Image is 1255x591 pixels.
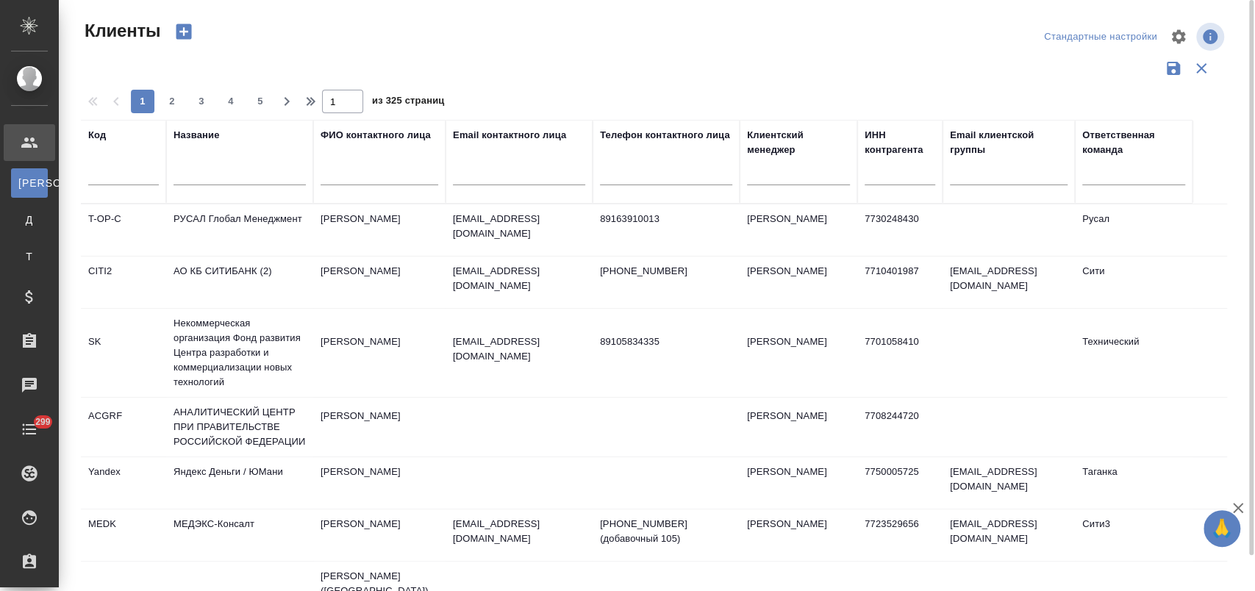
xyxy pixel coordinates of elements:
[81,509,166,561] td: MEDK
[1159,54,1187,82] button: Сохранить фильтры
[88,128,106,143] div: Код
[857,509,943,561] td: 7723529656
[1075,457,1193,509] td: Таганка
[313,457,446,509] td: [PERSON_NAME]
[313,204,446,256] td: [PERSON_NAME]
[857,401,943,453] td: 7708244720
[600,517,732,546] p: [PHONE_NUMBER] (добавочный 105)
[740,457,857,509] td: [PERSON_NAME]
[166,457,313,509] td: Яндекс Деньги / ЮМани
[219,94,243,109] span: 4
[166,398,313,456] td: АНАЛИТИЧЕСКИЙ ЦЕНТР ПРИ ПРАВИТЕЛЬСТВЕ РОССИЙСКОЙ ФЕДЕРАЦИИ
[249,94,272,109] span: 5
[740,204,857,256] td: [PERSON_NAME]
[313,401,446,453] td: [PERSON_NAME]
[1075,509,1193,561] td: Сити3
[600,334,732,349] p: 89105834335
[453,212,585,241] p: [EMAIL_ADDRESS][DOMAIN_NAME]
[190,94,213,109] span: 3
[857,204,943,256] td: 7730248430
[865,128,935,157] div: ИНН контрагента
[740,401,857,453] td: [PERSON_NAME]
[160,94,184,109] span: 2
[81,257,166,308] td: CITI2
[857,257,943,308] td: 7710401987
[11,242,48,271] a: Т
[372,92,444,113] span: из 325 страниц
[81,401,166,453] td: ACGRF
[166,19,201,44] button: Создать
[18,249,40,264] span: Т
[1040,26,1161,49] div: split button
[453,128,566,143] div: Email контактного лица
[950,128,1068,157] div: Email клиентской группы
[219,90,243,113] button: 4
[453,334,585,364] p: [EMAIL_ADDRESS][DOMAIN_NAME]
[600,212,732,226] p: 89163910013
[1196,23,1227,51] span: Посмотреть информацию
[943,457,1075,509] td: [EMAIL_ADDRESS][DOMAIN_NAME]
[81,457,166,509] td: Yandex
[857,457,943,509] td: 7750005725
[600,264,732,279] p: [PHONE_NUMBER]
[81,204,166,256] td: T-OP-C
[1075,257,1193,308] td: Сити
[1187,54,1215,82] button: Сбросить фильтры
[18,212,40,227] span: Д
[4,411,55,448] a: 299
[11,168,48,198] a: [PERSON_NAME]
[81,327,166,379] td: SK
[1204,510,1240,547] button: 🙏
[26,415,60,429] span: 299
[740,327,857,379] td: [PERSON_NAME]
[174,128,219,143] div: Название
[943,509,1075,561] td: [EMAIL_ADDRESS][DOMAIN_NAME]
[1075,204,1193,256] td: Русал
[1075,327,1193,379] td: Технический
[1161,19,1196,54] span: Настроить таблицу
[249,90,272,113] button: 5
[18,176,40,190] span: [PERSON_NAME]
[160,90,184,113] button: 2
[190,90,213,113] button: 3
[1209,513,1234,544] span: 🙏
[740,257,857,308] td: [PERSON_NAME]
[166,257,313,308] td: АО КБ СИТИБАНК (2)
[166,309,313,397] td: Некоммерческая организация Фонд развития Центра разработки и коммерциализации новых технологий
[857,327,943,379] td: 7701058410
[600,128,730,143] div: Телефон контактного лица
[166,509,313,561] td: МЕДЭКС-Консалт
[313,509,446,561] td: [PERSON_NAME]
[1082,128,1185,157] div: Ответственная команда
[313,257,446,308] td: [PERSON_NAME]
[740,509,857,561] td: [PERSON_NAME]
[313,327,446,379] td: [PERSON_NAME]
[747,128,850,157] div: Клиентский менеджер
[81,19,160,43] span: Клиенты
[11,205,48,234] a: Д
[453,517,585,546] p: [EMAIL_ADDRESS][DOMAIN_NAME]
[943,257,1075,308] td: [EMAIL_ADDRESS][DOMAIN_NAME]
[453,264,585,293] p: [EMAIL_ADDRESS][DOMAIN_NAME]
[321,128,431,143] div: ФИО контактного лица
[166,204,313,256] td: РУСАЛ Глобал Менеджмент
